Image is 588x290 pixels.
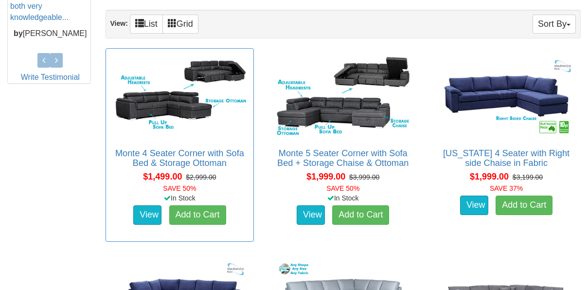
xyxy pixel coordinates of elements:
[110,20,128,28] strong: View:
[326,184,359,192] font: SAVE 50%
[490,184,523,192] font: SAVE 37%
[513,173,543,181] del: $3,199.00
[115,148,244,168] a: Monte 4 Seater Corner with Sofa Bed & Storage Ottoman
[143,172,182,181] span: $1,499.00
[297,205,325,225] a: View
[21,73,80,81] a: Write Testimonial
[163,184,196,192] font: SAVE 50%
[169,205,226,225] a: Add to Cart
[443,148,570,168] a: [US_STATE] 4 Seater with Right side Chaise in Fabric
[267,193,419,203] div: In Stock
[277,148,409,168] a: Monte 5 Seater Corner with Sofa Bed + Storage Chaise & Ottoman
[14,29,23,37] b: by
[332,205,389,225] a: Add to Cart
[496,196,552,215] a: Add to Cart
[130,15,163,34] a: List
[470,172,509,181] span: $1,999.00
[533,15,576,34] button: Sort By
[10,28,90,39] p: [PERSON_NAME]
[186,173,216,181] del: $2,999.00
[349,173,379,181] del: $3,999.00
[133,205,161,225] a: View
[460,196,488,215] a: View
[162,15,198,34] a: Grid
[111,54,249,138] img: Monte 4 Seater Corner with Sofa Bed & Storage Ottoman
[274,54,412,138] img: Monte 5 Seater Corner with Sofa Bed + Storage Chaise & Ottoman
[437,54,575,138] img: Arizona 4 Seater with Right side Chaise in Fabric
[104,193,256,203] div: In Stock
[306,172,345,181] span: $1,999.00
